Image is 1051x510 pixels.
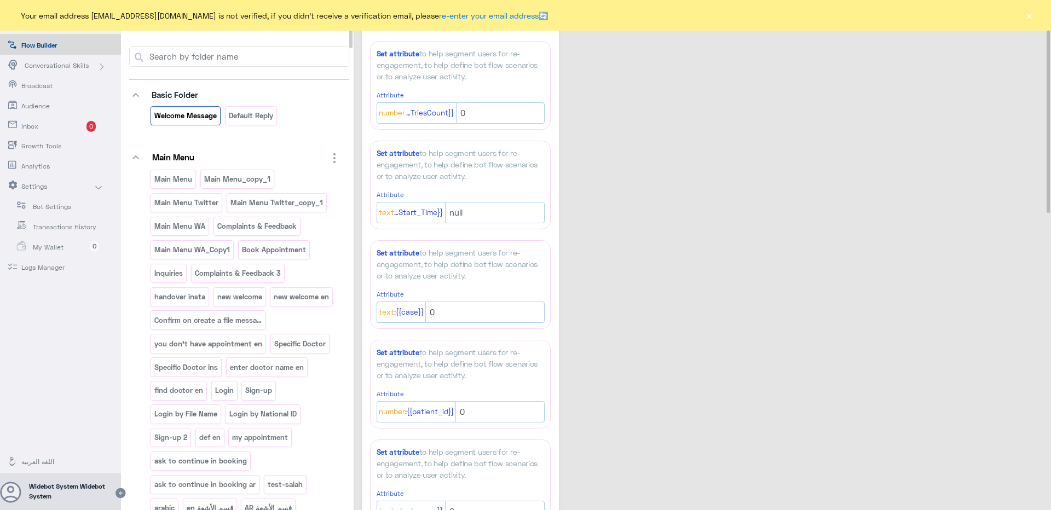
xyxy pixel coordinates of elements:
[21,40,85,50] span: Flow Builder
[394,306,423,318] span: {{case}}:
[376,490,403,497] small: Attribute
[444,202,544,223] input: Input Values
[21,141,85,151] span: Growth Tools
[154,478,257,491] p: ask to continue in booking ar
[425,302,544,323] input: Input Values
[154,408,218,420] p: Login by File Name
[228,408,297,420] p: Login by National ID
[378,107,405,119] span: Number
[394,207,443,219] span: {{Block_Session_Start_Time}}:
[154,220,206,233] p: Main Menu WA
[152,90,198,100] span: Basic Folder
[376,448,419,456] span: Set attribute
[216,291,263,303] p: new welcome
[376,390,403,397] small: Attribute
[273,338,326,350] p: Specific Doctor
[25,61,89,71] span: Conversational Skills
[21,121,85,131] span: Inbox
[376,446,544,480] div: to help segment users for re-engagement, to help define bot flow scenarios or to analyze user act...
[129,88,142,101] i: keyboard_arrow_down
[376,49,419,58] span: Set attribute
[154,267,184,280] p: Inquiries
[154,384,204,397] p: find doctor en
[154,173,193,186] p: Main Menu
[376,247,544,281] div: to help segment users for re-engagement, to help define bot flow scenarios or to analyze user act...
[267,478,303,491] p: test-salah
[376,147,544,182] div: to help segment users for re-engagement, to help define bot flow scenarios or to analyze user act...
[90,241,99,252] span: 0
[376,346,544,381] div: to help segment users for re-engagement, to help define bot flow scenarios or to analyze user act...
[154,431,188,444] p: Sign-up 2
[154,314,263,327] p: Confirm on create a file messageen
[1024,10,1035,21] button: ×
[21,263,85,273] span: Logs Manager
[154,109,218,122] p: Welcome Message
[129,150,142,164] i: keyboard_arrow_down
[439,11,539,20] a: re-enter your email address
[376,291,403,298] small: Attribute
[273,291,330,303] p: new welcome en
[21,182,85,192] span: Settings
[21,457,85,467] span: اللغة العربية
[21,161,85,171] span: Analytics
[33,202,97,212] span: Bot Settings
[29,482,113,501] span: Widebot System Widebot System
[229,361,304,374] p: enter doctor name en
[216,220,297,233] p: Complaints & Feedback
[154,338,263,350] p: you don't have appointment en
[154,361,219,374] p: Specific Doctor ins
[33,242,97,252] span: My Wallet
[229,196,324,209] p: Main Menu Twitter_copy_1
[21,10,548,21] span: Your email address [EMAIL_ADDRESS][DOMAIN_NAME] is not verified, if you didn't receive a verifica...
[245,384,273,397] p: Sign-up
[376,191,403,198] small: Attribute
[21,101,85,111] span: Audience
[241,244,307,256] p: Book Appointment
[378,207,394,219] span: Text
[376,149,419,158] span: Set attribute
[376,348,419,357] span: Set attribute
[154,244,231,256] p: Main Menu WA_Copy1
[228,109,274,122] p: Default reply
[376,48,544,82] div: to help segment users for re-engagement, to help define bot flow scenarios or to analyze user act...
[21,81,85,91] span: Broadcast
[376,91,403,98] small: Attribute
[154,455,248,467] p: ask to continue in booking
[455,401,544,422] input: Input Values
[455,102,544,124] input: Input Values
[33,222,97,232] span: Transactions History
[232,431,289,444] p: my appointment
[194,267,281,280] p: Complaints & Feedback 3
[148,47,349,66] input: Search by folder name
[154,291,206,303] p: handover insta
[378,306,394,318] span: Text
[378,406,405,418] span: Number
[405,107,454,119] span: {{TriesCount}}:
[214,384,234,397] p: Login
[154,196,220,209] p: Main Menu Twitter
[198,431,221,444] p: def en
[405,406,453,418] span: {{patient_id}}:
[203,173,271,186] p: Main Menu_copy_1
[86,121,96,132] span: 0
[376,248,419,257] span: Set attribute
